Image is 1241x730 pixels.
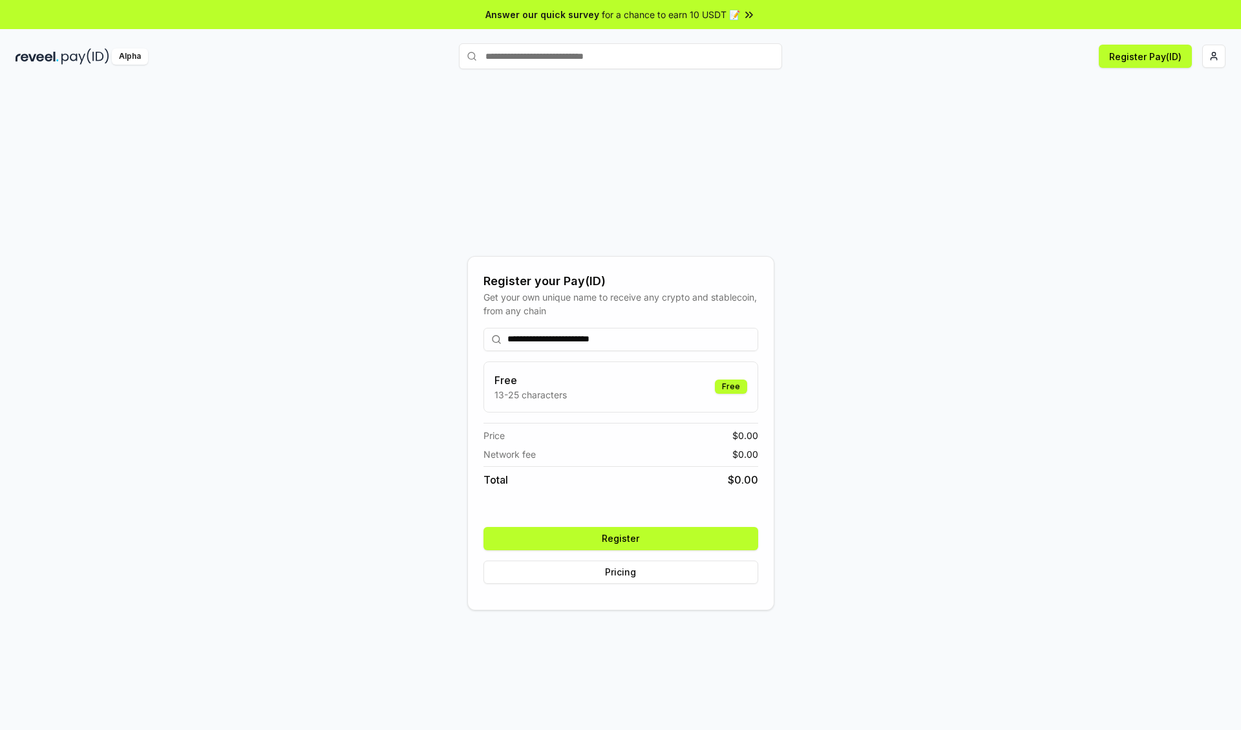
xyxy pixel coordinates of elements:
[483,272,758,290] div: Register your Pay(ID)
[483,447,536,461] span: Network fee
[715,380,747,394] div: Free
[602,8,740,21] span: for a chance to earn 10 USDT 📝
[728,472,758,488] span: $ 0.00
[112,48,148,65] div: Alpha
[732,429,758,442] span: $ 0.00
[483,472,508,488] span: Total
[494,372,567,388] h3: Free
[732,447,758,461] span: $ 0.00
[1099,45,1192,68] button: Register Pay(ID)
[61,48,109,65] img: pay_id
[16,48,59,65] img: reveel_dark
[483,429,505,442] span: Price
[483,527,758,550] button: Register
[485,8,599,21] span: Answer our quick survey
[483,561,758,584] button: Pricing
[494,388,567,402] p: 13-25 characters
[483,290,758,317] div: Get your own unique name to receive any crypto and stablecoin, from any chain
